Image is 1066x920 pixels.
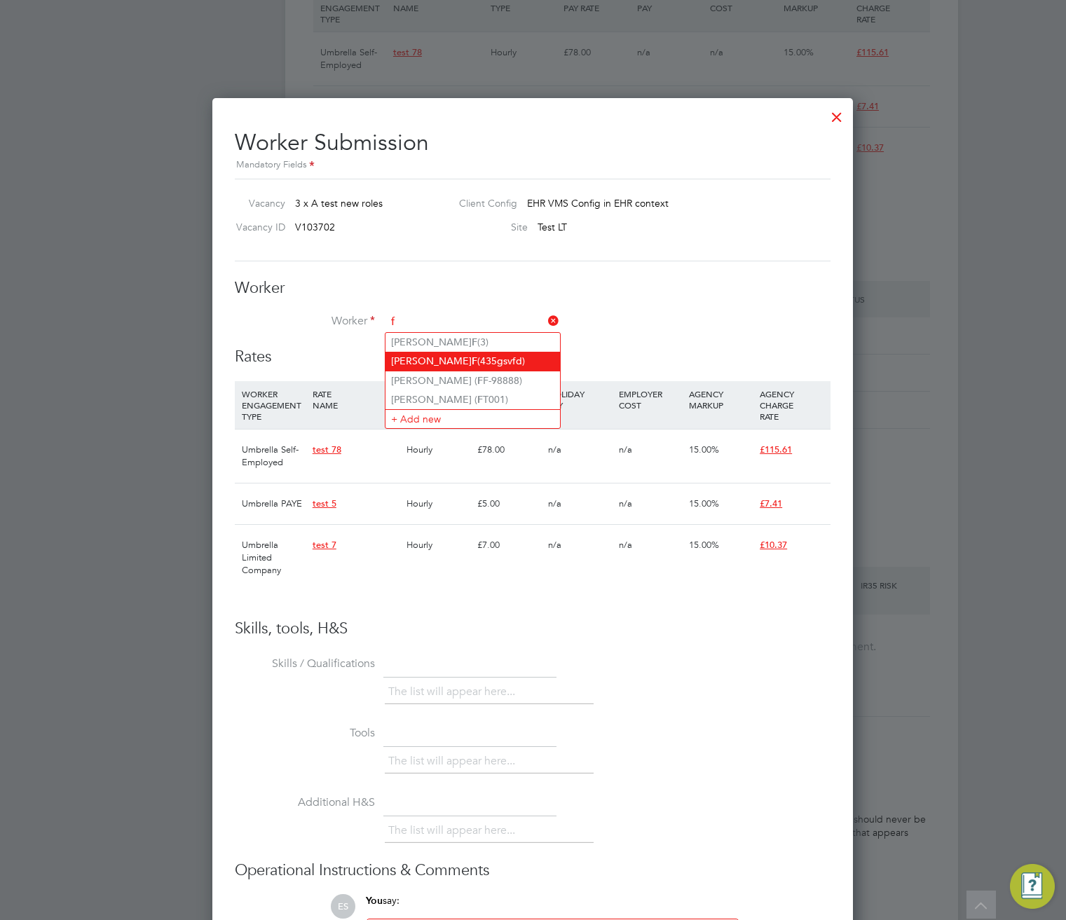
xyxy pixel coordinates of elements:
label: Worker [235,314,375,329]
div: £78.00 [474,430,545,470]
div: EMPLOYER COST [615,381,686,418]
span: You [366,895,383,907]
span: 15.00% [689,497,719,509]
div: AGENCY MARKUP [685,381,756,418]
span: ES [331,894,355,919]
div: Mandatory Fields [235,158,831,173]
label: Client Config [448,197,517,210]
span: 3 x A test new roles [295,197,383,210]
div: Umbrella PAYE [238,483,309,524]
div: say: [366,894,739,919]
li: The list will appear here... [388,821,521,840]
li: [PERSON_NAME] ( T001) [385,390,560,409]
li: [PERSON_NAME] (435gsvfd) [385,352,560,371]
span: V103702 [295,221,335,233]
span: £7.41 [760,497,782,509]
span: n/a [548,497,561,509]
label: Vacancy [229,197,285,210]
div: Hourly [403,430,474,470]
span: Test LT [538,221,567,233]
div: WORKER ENGAGEMENT TYPE [238,381,309,429]
label: Vacancy ID [229,221,285,233]
span: £10.37 [760,539,787,551]
h3: Skills, tools, H&S [235,619,831,639]
div: Umbrella Limited Company [238,525,309,591]
span: n/a [619,497,632,509]
span: £115.61 [760,444,792,455]
div: RATE NAME [309,381,403,418]
span: test 78 [313,444,341,455]
span: n/a [619,539,632,551]
span: n/a [619,444,632,455]
label: Site [448,221,528,233]
span: n/a [548,539,561,551]
label: Skills / Qualifications [235,657,375,671]
div: Hourly [403,525,474,565]
span: test 7 [313,539,336,551]
label: Additional H&S [235,795,375,810]
h3: Operational Instructions & Comments [235,860,831,881]
span: n/a [548,444,561,455]
div: AGENCY CHARGE RATE [756,381,827,429]
li: + Add new [385,409,560,428]
h3: Rates [235,347,831,367]
div: £5.00 [474,483,545,524]
div: Umbrella Self-Employed [238,430,309,483]
div: HOLIDAY PAY [545,381,615,418]
input: Search for... [386,312,559,333]
b: F [477,375,483,387]
span: test 5 [313,497,336,509]
button: Engage Resource Center [1010,864,1055,909]
span: 15.00% [689,444,719,455]
label: Tools [235,726,375,741]
h2: Worker Submission [235,118,831,173]
div: Hourly [403,483,474,524]
span: EHR VMS Config in EHR context [527,197,669,210]
b: F [477,394,483,406]
li: The list will appear here... [388,682,521,701]
li: [PERSON_NAME] (3) [385,333,560,352]
span: 15.00% [689,539,719,551]
b: F [472,336,477,348]
li: [PERSON_NAME] ( F-98888) [385,371,560,390]
b: F [472,355,477,367]
li: The list will appear here... [388,752,521,771]
div: £7.00 [474,525,545,565]
h3: Worker [235,278,831,298]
